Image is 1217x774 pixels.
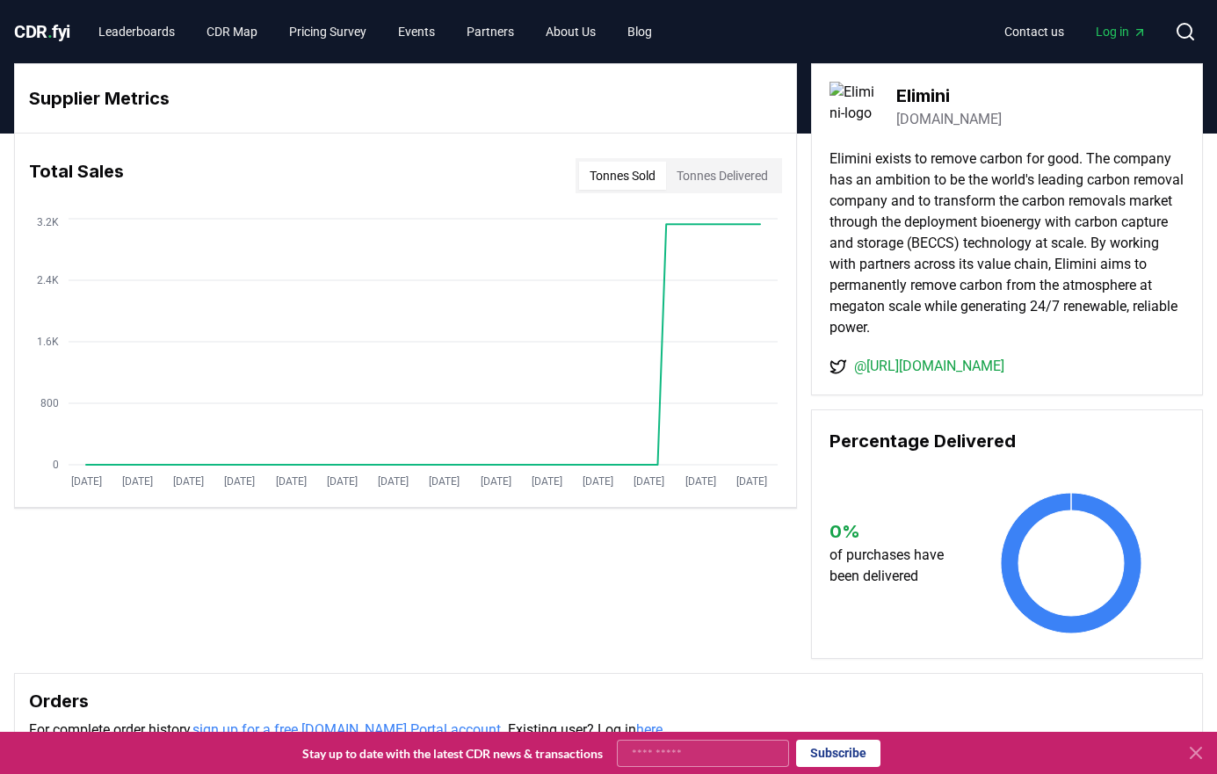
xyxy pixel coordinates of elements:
[685,475,716,488] tspan: [DATE]
[71,475,102,488] tspan: [DATE]
[896,109,1002,130] a: [DOMAIN_NAME]
[192,721,501,738] a: sign up for a free [DOMAIN_NAME] Portal account
[47,21,53,42] span: .
[173,475,204,488] tspan: [DATE]
[532,16,610,47] a: About Us
[37,336,59,348] tspan: 1.6K
[429,475,460,488] tspan: [DATE]
[990,16,1161,47] nav: Main
[275,16,380,47] a: Pricing Survey
[453,16,528,47] a: Partners
[84,16,189,47] a: Leaderboards
[378,475,409,488] tspan: [DATE]
[532,475,562,488] tspan: [DATE]
[53,459,59,471] tspan: 0
[854,356,1004,377] a: @[URL][DOMAIN_NAME]
[1082,16,1161,47] a: Log in
[122,475,153,488] tspan: [DATE]
[276,475,307,488] tspan: [DATE]
[736,475,767,488] tspan: [DATE]
[29,688,1188,714] h3: Orders
[829,518,960,545] h3: 0 %
[192,16,272,47] a: CDR Map
[384,16,449,47] a: Events
[829,545,960,587] p: of purchases have been delivered
[583,475,613,488] tspan: [DATE]
[896,83,1002,109] h3: Elimini
[14,19,70,44] a: CDR.fyi
[327,475,358,488] tspan: [DATE]
[481,475,511,488] tspan: [DATE]
[613,16,666,47] a: Blog
[636,721,663,738] a: here
[29,85,782,112] h3: Supplier Metrics
[29,158,124,193] h3: Total Sales
[1096,23,1147,40] span: Log in
[829,82,879,131] img: Elimini-logo
[829,148,1184,338] p: Elimini exists to remove carbon for good. The company has an ambition to be the world's leading c...
[84,16,666,47] nav: Main
[29,720,1188,741] p: For complete order history, . Existing user? Log in .
[634,475,664,488] tspan: [DATE]
[829,428,1184,454] h3: Percentage Delivered
[40,397,59,409] tspan: 800
[666,162,779,190] button: Tonnes Delivered
[37,216,59,228] tspan: 3.2K
[224,475,255,488] tspan: [DATE]
[14,21,70,42] span: CDR fyi
[579,162,666,190] button: Tonnes Sold
[37,274,59,286] tspan: 2.4K
[990,16,1078,47] a: Contact us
